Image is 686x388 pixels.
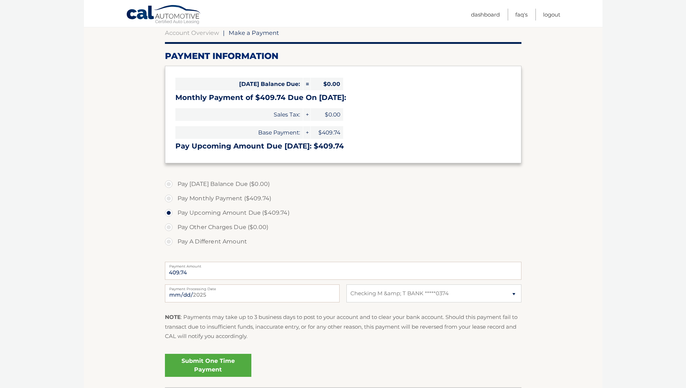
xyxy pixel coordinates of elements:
label: Pay Monthly Payment ($409.74) [165,191,521,206]
label: Pay A Different Amount [165,234,521,249]
label: Pay Upcoming Amount Due ($409.74) [165,206,521,220]
label: Pay [DATE] Balance Due ($0.00) [165,177,521,191]
a: Submit One Time Payment [165,354,251,377]
span: $0.00 [311,78,343,90]
strong: NOTE [165,314,181,320]
span: + [303,108,310,121]
span: + [303,126,310,139]
span: Base Payment: [175,126,303,139]
a: Logout [543,9,560,20]
p: : Payments may take up to 3 business days to post to your account and to clear your bank account.... [165,312,521,341]
span: Sales Tax: [175,108,303,121]
a: FAQ's [515,9,528,20]
h3: Monthly Payment of $409.74 Due On [DATE]: [175,93,511,102]
h3: Pay Upcoming Amount Due [DATE]: $409.74 [175,142,511,151]
span: = [303,78,310,90]
h2: Payment Information [165,51,521,61]
a: Account Overview [165,29,219,36]
label: Payment Processing Date [165,284,340,290]
span: | [223,29,225,36]
input: Payment Date [165,284,340,302]
a: Cal Automotive [126,5,202,26]
span: $0.00 [311,108,343,121]
a: Dashboard [471,9,500,20]
label: Payment Amount [165,262,521,268]
span: [DATE] Balance Due: [175,78,303,90]
span: Make a Payment [229,29,279,36]
input: Payment Amount [165,262,521,280]
span: $409.74 [311,126,343,139]
label: Pay Other Charges Due ($0.00) [165,220,521,234]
